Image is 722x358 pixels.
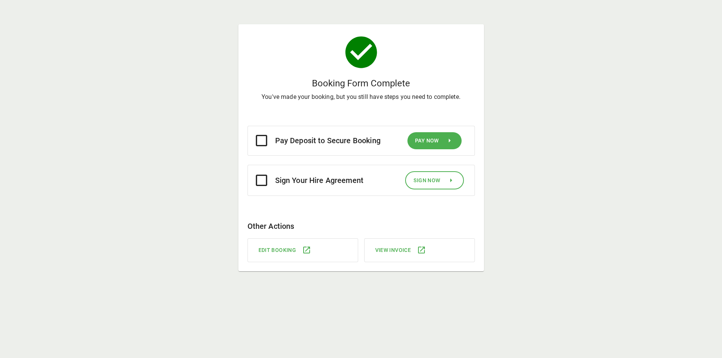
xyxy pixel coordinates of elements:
[375,245,411,255] span: View Invoice
[312,77,410,89] h5: Booking Form Complete
[415,136,439,145] span: Pay Now
[262,92,460,102] p: You've made your booking, but you still have steps you need to complete.
[258,245,296,255] span: Edit Booking
[247,220,475,232] h6: Other Actions
[368,242,434,259] button: View Invoice
[251,242,319,259] button: Edit Booking
[275,134,381,147] h6: Pay Deposit to Secure Booking
[405,171,464,190] button: Sign Now
[275,174,364,186] h6: Sign Your Hire Agreement
[413,176,440,185] span: Sign Now
[407,132,462,149] button: Pay Now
